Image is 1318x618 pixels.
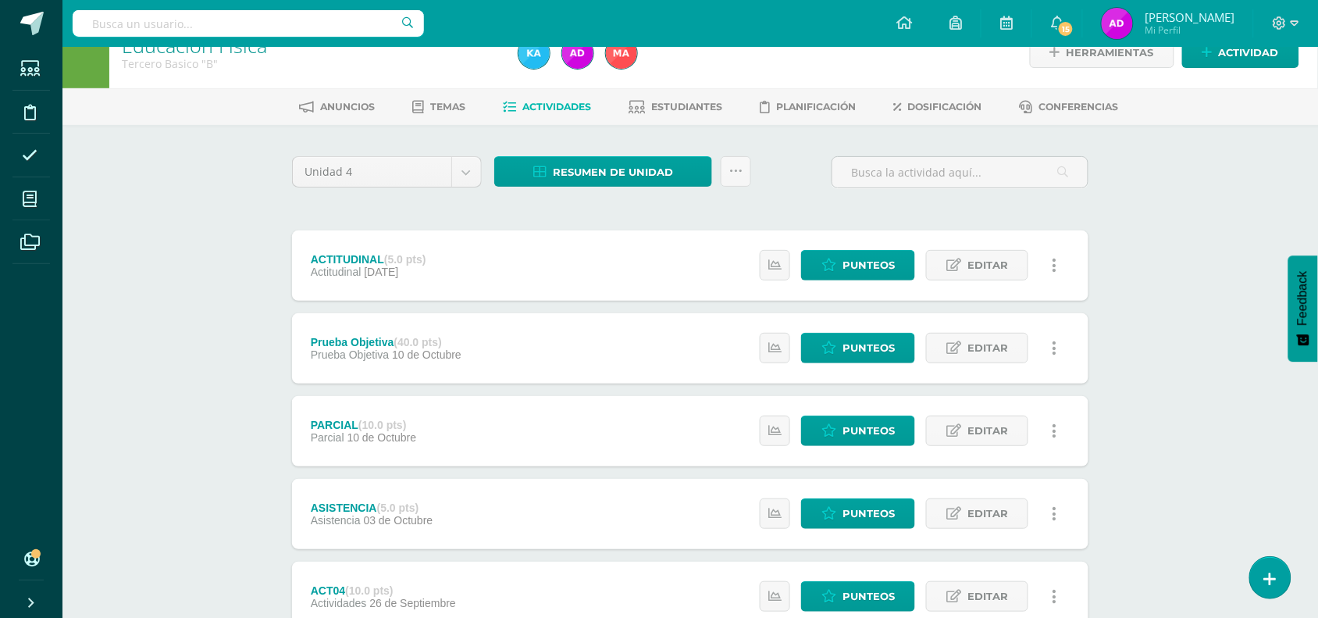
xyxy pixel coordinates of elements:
[311,597,367,609] span: Actividades
[801,498,915,529] a: Punteos
[311,431,344,444] span: Parcial
[842,416,895,445] span: Punteos
[293,157,481,187] a: Unidad 4
[801,416,915,446] a: Punteos
[73,10,424,37] input: Busca un usuario...
[311,514,361,527] span: Asistencia
[1145,23,1234,37] span: Mi Perfil
[1102,8,1133,39] img: 1433acba746ca71e26ff7845945f829b.png
[504,95,592,120] a: Actividades
[1182,38,1299,68] a: Actividad
[364,514,433,527] span: 03 de Octubre
[967,334,1008,363] span: Editar
[311,419,416,431] div: PARCIAL
[364,266,398,278] span: [DATE]
[801,250,915,280] a: Punteos
[431,101,466,113] span: Temas
[1039,101,1119,113] span: Conferencias
[369,597,456,609] span: 26 de Septiembre
[494,156,712,187] a: Resumen de unidad
[832,157,1088,188] input: Busca la actividad aquí...
[894,95,982,120] a: Dosificación
[377,502,419,514] strong: (5.0 pts)
[967,416,1008,445] span: Editar
[523,101,592,113] span: Actividades
[1288,255,1318,362] button: Feedback - Mostrar encuesta
[761,95,857,120] a: Planificación
[392,348,461,361] span: 10 de Octubre
[300,95,376,120] a: Anuncios
[345,584,393,597] strong: (10.0 pts)
[842,334,895,363] span: Punteos
[801,581,915,612] a: Punteos
[562,38,593,69] img: 1433acba746ca71e26ff7845945f829b.png
[305,157,440,187] span: Unidad 4
[1145,9,1234,25] span: [PERSON_NAME]
[606,38,637,69] img: 0183f867e09162c76e2065f19ee79ccf.png
[394,336,441,348] strong: (40.0 pts)
[652,101,723,113] span: Estudiantes
[384,253,426,266] strong: (5.0 pts)
[1219,38,1279,67] span: Actividad
[629,95,723,120] a: Estudiantes
[518,38,550,69] img: 258196113818b181416f1cb94741daed.png
[801,333,915,363] a: Punteos
[842,251,895,280] span: Punteos
[842,499,895,528] span: Punteos
[311,584,456,597] div: ACT04
[1067,38,1154,67] span: Herramientas
[358,419,406,431] strong: (10.0 pts)
[347,431,417,444] span: 10 de Octubre
[553,158,673,187] span: Resumen de unidad
[311,266,362,278] span: Actitudinal
[1020,95,1119,120] a: Conferencias
[777,101,857,113] span: Planificación
[1057,20,1074,38] span: 15
[413,95,466,120] a: Temas
[321,101,376,113] span: Anuncios
[967,251,1008,280] span: Editar
[122,56,500,71] div: Tercero Basico 'B'
[1296,271,1310,326] span: Feedback
[967,582,1008,611] span: Editar
[311,336,461,348] div: Prueba Objetiva
[311,502,433,514] div: ASISTENCIA
[908,101,982,113] span: Dosificación
[842,582,895,611] span: Punteos
[311,253,426,266] div: ACTITUDINAL
[967,499,1008,528] span: Editar
[1030,38,1174,68] a: Herramientas
[311,348,389,361] span: Prueba Objetiva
